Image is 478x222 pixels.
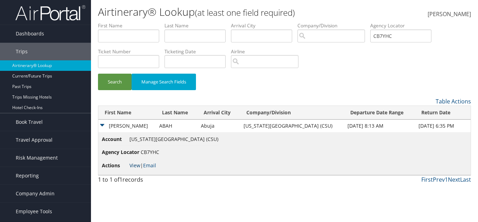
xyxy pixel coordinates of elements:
[98,106,156,120] th: First Name: activate to sort column ascending
[119,176,122,183] span: 1
[98,48,164,55] label: Ticket Number
[240,120,344,132] td: [US_STATE][GEOGRAPHIC_DATA] (CSU)
[102,148,139,156] span: Agency Locator
[16,43,28,60] span: Trips
[102,135,128,143] span: Account
[433,176,445,183] a: Prev
[240,106,344,120] th: Company/Division
[195,7,295,18] small: (at least one field required)
[164,22,231,29] label: Last Name
[98,22,164,29] label: First Name
[16,149,58,167] span: Risk Management
[132,74,196,90] button: Manage Search Fields
[16,185,55,202] span: Company Admin
[129,136,218,142] span: [US_STATE][GEOGRAPHIC_DATA] (CSU)
[197,106,240,120] th: Arrival City: activate to sort column ascending
[421,176,433,183] a: First
[344,106,415,120] th: Departure Date Range: activate to sort column ascending
[415,106,471,120] th: Return Date: activate to sort column ascending
[129,162,140,169] a: View
[98,175,183,187] div: 1 to 1 of records
[15,5,85,21] img: airportal-logo.png
[98,120,156,132] td: [PERSON_NAME]
[16,113,43,131] span: Book Travel
[98,5,347,19] h1: Airtinerary® Lookup
[231,48,304,55] label: Airline
[428,4,471,25] a: [PERSON_NAME]
[197,120,240,132] td: Abuja
[460,176,471,183] a: Last
[445,176,448,183] a: 1
[156,106,197,120] th: Last Name: activate to sort column ascending
[436,97,471,105] a: Table Actions
[16,25,44,42] span: Dashboards
[231,22,297,29] label: Arrival City
[16,131,52,149] span: Travel Approval
[16,203,52,220] span: Employee Tools
[141,149,159,155] span: CB7YHC
[98,74,132,90] button: Search
[344,120,415,132] td: [DATE] 8:13 AM
[428,10,471,18] span: [PERSON_NAME]
[102,162,128,169] span: Actions
[143,162,156,169] a: Email
[370,22,437,29] label: Agency Locator
[129,162,156,169] span: |
[448,176,460,183] a: Next
[415,120,471,132] td: [DATE] 6:35 PM
[297,22,370,29] label: Company/Division
[164,48,231,55] label: Ticketing Date
[156,120,197,132] td: ABAH
[16,167,39,184] span: Reporting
